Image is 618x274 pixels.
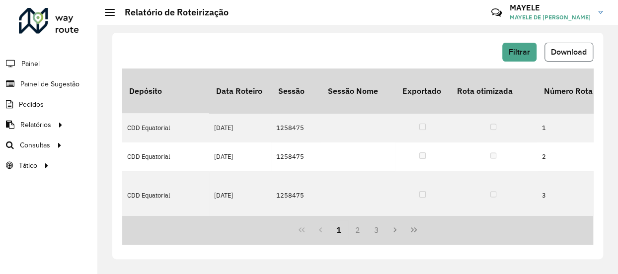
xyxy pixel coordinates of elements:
span: MAYELE DE [PERSON_NAME] [510,13,591,22]
button: 3 [367,220,386,239]
span: Download [551,48,587,56]
h3: MAYELE [510,3,591,12]
h2: Relatório de Roteirização [115,7,229,18]
td: 1 [537,113,612,142]
th: Depósito [122,68,209,113]
td: CDD Equatorial [122,142,209,171]
td: 3 [537,171,612,219]
th: Sessão [271,68,321,113]
span: Pedidos [19,99,44,110]
td: [DATE] [209,142,271,171]
td: 1258475 [271,142,321,171]
td: 1258475 [271,113,321,142]
th: Sessão Nome [321,68,395,113]
span: Tático [19,160,37,171]
span: Painel [21,59,40,69]
th: Rota otimizada [450,68,537,113]
a: Contato Rápido [486,2,507,23]
span: Painel de Sugestão [20,79,79,89]
th: Número Rota [537,68,612,113]
button: 2 [348,220,367,239]
td: [DATE] [209,171,271,219]
td: 1258475 [271,171,321,219]
td: CDD Equatorial [122,171,209,219]
button: Next Page [386,220,405,239]
span: Relatórios [20,120,51,130]
td: CDD Equatorial [122,113,209,142]
th: Data Roteiro [209,68,271,113]
th: Exportado [395,68,450,113]
button: Last Page [404,220,423,239]
button: 1 [329,220,348,239]
button: Filtrar [502,43,537,62]
span: Consultas [20,140,50,150]
button: Download [544,43,593,62]
td: [DATE] [209,113,271,142]
td: 2 [537,142,612,171]
span: Filtrar [509,48,530,56]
